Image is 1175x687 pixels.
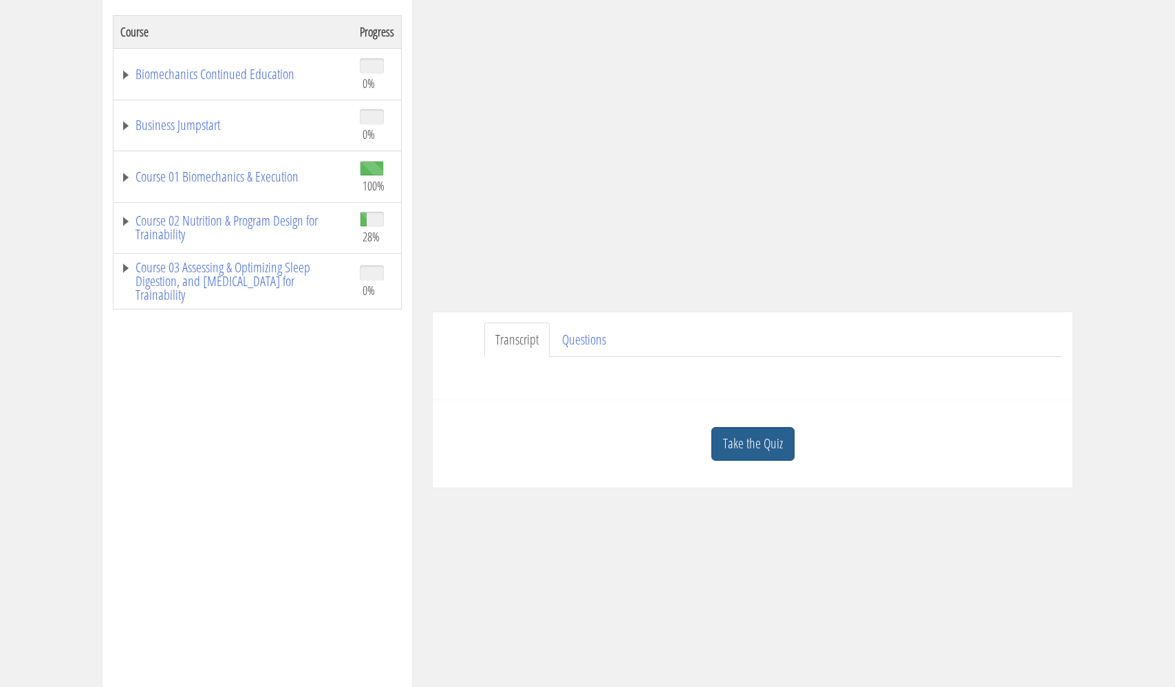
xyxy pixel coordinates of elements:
a: Questions [551,323,617,358]
span: 28% [363,229,380,244]
a: Business Jumpstart [120,118,346,132]
a: Biomechanics Continued Education [120,67,346,81]
a: Course 03 Assessing & Optimizing Sleep Digestion, and [MEDICAL_DATA] for Trainability [120,261,346,302]
a: Course 01 Biomechanics & Execution [120,170,346,184]
span: 0% [363,283,375,298]
a: Take the Quiz [711,427,795,461]
span: 0% [363,76,375,91]
span: 100% [363,178,385,193]
span: 0% [363,127,375,142]
th: Progress [353,15,402,48]
a: Transcript [484,323,550,358]
th: Course [114,15,354,48]
a: Course 02 Nutrition & Program Design for Trainability [120,214,346,241]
